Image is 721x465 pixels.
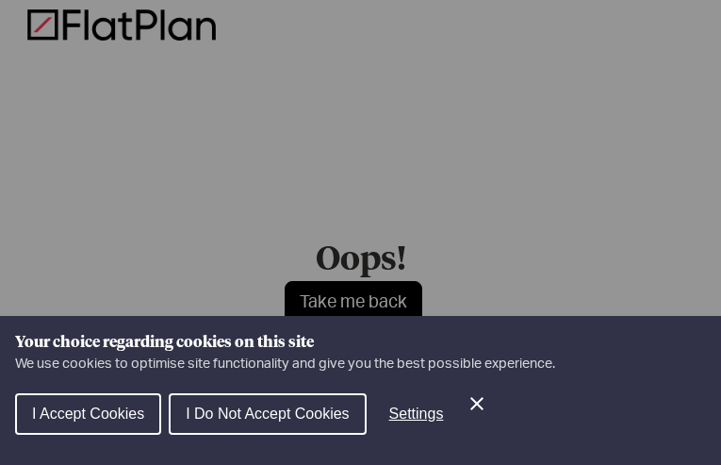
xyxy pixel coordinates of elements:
button: Settings [374,395,459,433]
button: I Do Not Accept Cookies [169,393,366,435]
span: Settings [389,406,444,422]
p: We use cookies to optimise site functionality and give you the best possible experience. [15,354,706,374]
button: I Accept Cookies [15,393,161,435]
span: I Do Not Accept Cookies [186,406,349,422]
span: I Accept Cookies [32,406,144,422]
button: Close Cookie Control [466,392,488,415]
h1: Your choice regarding cookies on this site [15,331,706,354]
